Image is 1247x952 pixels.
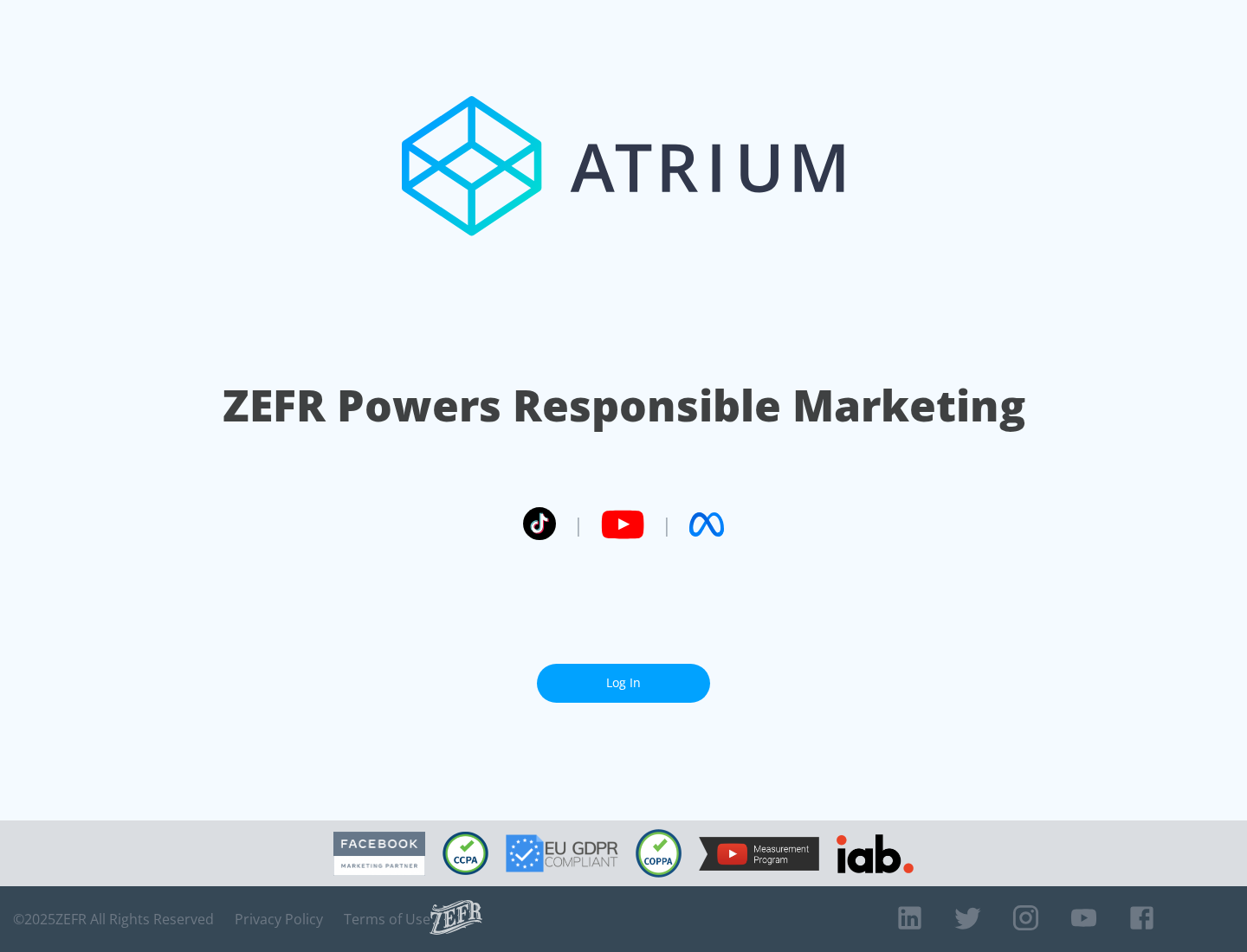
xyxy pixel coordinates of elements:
img: Facebook Marketing Partner [333,832,425,876]
a: Privacy Policy [235,910,323,928]
a: Log In [537,664,710,703]
span: | [573,511,584,537]
img: YouTube Measurement Program [699,837,819,871]
img: IAB [837,834,914,873]
h1: ZEFR Powers Responsible Marketing [223,376,1025,435]
a: Terms of Use [344,910,430,928]
span: © 2025 ZEFR All Rights Reserved [13,910,214,928]
span: | [662,511,672,537]
img: GDPR Compliant [506,834,618,872]
img: CCPA Compliant [443,832,488,875]
img: COPPA Compliant [636,829,682,878]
